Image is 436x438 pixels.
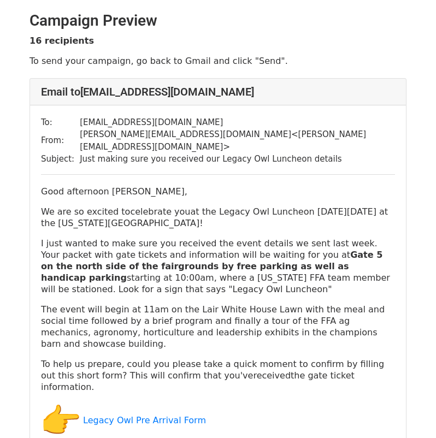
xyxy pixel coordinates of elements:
span: received [253,370,291,381]
a: Legacy Owl Pre Arrival Form [83,415,206,425]
td: From: [41,128,80,153]
p: To help us prepare, could you please take a quick moment to confirm by filling out this short for... [41,358,395,393]
td: [EMAIL_ADDRESS][DOMAIN_NAME] [80,116,395,129]
h2: Campaign Preview [30,11,406,30]
p: Good afternoon [PERSON_NAME], [41,186,395,197]
strong: 16 recipients [30,35,94,46]
strong: Gate 5 on the north side of the fairgrounds by free parking as well as handicap parking [41,250,382,283]
span: celebrate you [130,206,190,217]
h4: Email to [EMAIL_ADDRESS][DOMAIN_NAME] [41,85,395,98]
td: Subject: [41,153,80,165]
p: To send your campaign, go back to Gmail and click "Send". [30,55,406,67]
td: To: [41,116,80,129]
td: [PERSON_NAME][EMAIL_ADDRESS][DOMAIN_NAME] < [PERSON_NAME][EMAIL_ADDRESS][DOMAIN_NAME] > [80,128,395,153]
p: The event will begin at 11am on the Lair White House Lawn with the meal and social time followed ... [41,304,395,350]
p: I just wanted to make sure you received the event details we sent last week. Your packet with gat... [41,238,395,295]
td: Just making sure you received our Legacy Owl Luncheon details [80,153,395,165]
p: We are so excited to at the Legacy Owl Luncheon [DATE][DATE] at the [US_STATE][GEOGRAPHIC_DATA]! [41,206,395,229]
